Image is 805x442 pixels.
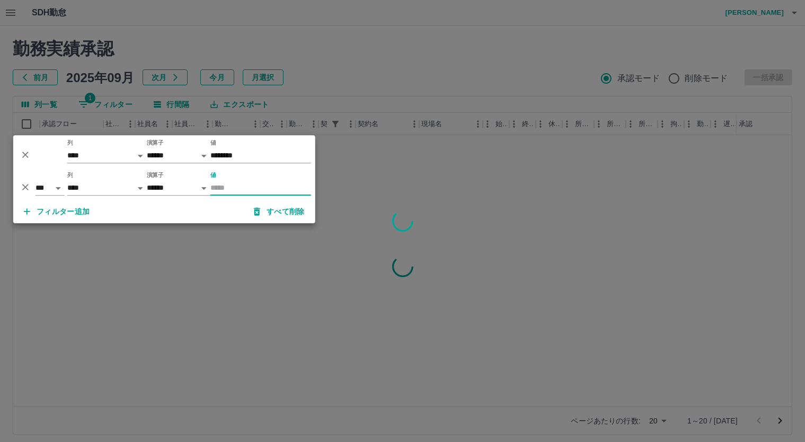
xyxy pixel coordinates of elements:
label: 値 [210,139,216,147]
label: 値 [210,171,216,179]
label: 演算子 [147,139,164,147]
label: 演算子 [147,171,164,179]
select: 論理演算子 [36,180,65,196]
label: 列 [67,139,73,147]
label: 列 [67,171,73,179]
button: すべて削除 [245,202,313,221]
button: 削除 [17,147,33,163]
button: 削除 [17,179,33,195]
button: フィルター追加 [15,202,99,221]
